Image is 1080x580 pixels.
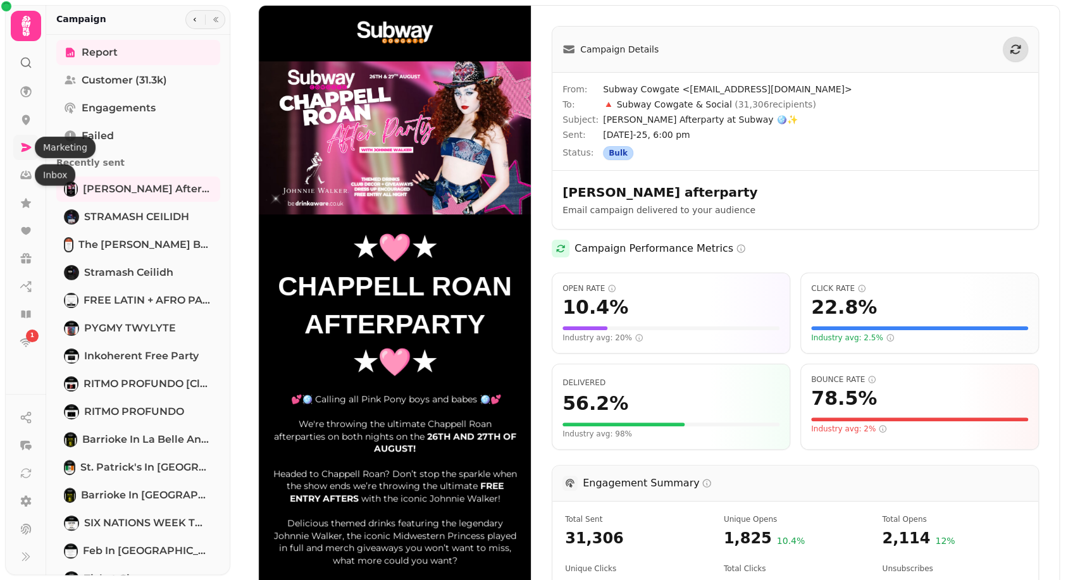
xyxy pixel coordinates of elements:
span: Barrioke in La Belle Angele P2 [82,432,213,447]
span: SIX NATIONS WEEK TWO [84,515,213,531]
span: PYGMY TWYLYTE [84,321,176,336]
a: Chappell roan afterparty[PERSON_NAME] afterparty [56,176,220,202]
img: FREE LATIN + AFRO PARTY [65,294,77,307]
img: Chappell roan afterparty [65,183,77,195]
span: Click Rate [811,283,1028,293]
img: RITMO PROFUNDO [65,405,78,418]
a: Feb in La BelleFeb in [GEOGRAPHIC_DATA] [56,538,220,564]
span: Barrioke in [GEOGRAPHIC_DATA] [81,488,213,503]
span: [DATE]-25, 6:00 pm [603,128,1028,141]
span: 10.4 % [562,296,628,319]
span: RITMO PROFUNDO [84,404,184,419]
span: Failed [82,128,114,144]
span: Total number of link clicks (includes multiple clicks by the same recipient) [724,564,867,574]
span: Subject: [562,113,603,126]
a: St. Patrick's in Canons GateSt. Patrick's in [GEOGRAPHIC_DATA] [56,455,220,480]
span: Campaign Details [580,43,659,56]
div: Visual representation of your open rate (10.4%) compared to a scale of 50%. The fuller the bar, t... [562,326,779,330]
span: Industry avg: 2.5% [811,333,895,343]
span: Status: [562,146,603,160]
span: FREE LATIN + AFRO PARTY [84,293,213,308]
span: [PERSON_NAME] afterparty [83,182,213,197]
span: Engagements [82,101,156,116]
img: The George IV Bar Whisky Experience [65,238,72,251]
span: Total number of times emails were opened (includes multiple opens by the same recipient) [882,514,1026,524]
a: Report [56,40,220,65]
div: Marketing [35,137,96,158]
span: Stramash Ceilidh [84,265,173,280]
div: Visual representation of your delivery rate (56.2%). The fuller the bar, the better. [562,423,779,426]
span: RITMO PROFUNDO [clone] [84,376,213,392]
img: Inkoherent Free Party [65,350,78,362]
div: Visual representation of your bounce rate (78.5%). For bounce rate, LOWER is better. The bar is r... [811,417,1028,421]
span: Industry avg: 20% [562,333,643,343]
span: Customer (31.3k) [82,73,167,88]
a: Failed [56,123,220,149]
span: STRAMASH CEILIDH [84,209,189,225]
span: From: [562,83,603,96]
span: 22.8 % [811,296,877,319]
span: Bounce Rate [811,374,1028,385]
a: STRAMASH CEILIDHSTRAMASH CEILIDH [56,204,220,230]
a: SIX NATIONS WEEK TWOSIX NATIONS WEEK TWO [56,510,220,536]
img: STRAMASH CEILIDH [65,211,78,223]
span: 🔺 Subway Cowgate & Social [603,99,816,109]
a: Barrioke in La Belle Angele P2Barrioke in La Belle Angele P2 [56,427,220,452]
a: Inkoherent Free PartyInkoherent Free Party [56,343,220,369]
a: The George IV Bar Whisky ExperienceThe [PERSON_NAME] Bar Whisky Experience [56,232,220,257]
span: Inkoherent Free Party [84,349,199,364]
div: Inbox [35,164,75,186]
a: PYGMY TWYLYTEPYGMY TWYLYTE [56,316,220,341]
a: RITMO PROFUNDORITMO PROFUNDO [56,399,220,424]
img: Barrioke in La Belle Angele P2 [65,433,76,446]
span: 31,306 [565,528,709,548]
span: Number of recipients who chose to unsubscribe after receiving this campaign. LOWER is better - th... [882,564,1026,574]
span: 2,114 [882,528,930,548]
div: Visual representation of your click rate (22.8%) compared to a scale of 20%. The fuller the bar, ... [811,326,1028,330]
a: Engagements [56,96,220,121]
span: ( 31,306 recipients) [735,99,816,109]
span: 56.2 % [562,392,628,415]
h2: Campaign Performance Metrics [574,241,746,256]
img: Feb in La Belle [65,545,77,557]
span: 12 % [935,534,955,548]
img: PYGMY TWYLYTE [65,322,78,335]
a: RITMO PROFUNDO [clone]RITMO PROFUNDO [clone] [56,371,220,397]
span: [PERSON_NAME] Afterparty at Subway 🪩✨ [603,113,1028,126]
span: Sent: [562,128,603,141]
span: 1,825 [724,528,772,548]
span: Subway Cowgate <[EMAIL_ADDRESS][DOMAIN_NAME]> [603,83,1028,96]
a: Barrioke in La Belle AngeleBarrioke in [GEOGRAPHIC_DATA] [56,483,220,508]
span: Your delivery rate is below the industry average of 98%. Consider cleaning your email list. [562,429,632,439]
span: Percentage of emails that were successfully delivered to recipients' inboxes. Higher is better. [562,378,605,387]
a: Stramash CeilidhStramash Ceilidh [56,260,220,285]
h2: [PERSON_NAME] afterparty [562,183,805,201]
span: 10.4 % [777,534,805,548]
span: The [PERSON_NAME] Bar Whisky Experience [78,237,213,252]
span: 1 [30,331,34,340]
span: Number of unique recipients who opened the email at least once [724,514,867,524]
a: Customer (31.3k) [56,68,220,93]
img: Barrioke in La Belle Angele [65,489,75,502]
img: RITMO PROFUNDO [clone] [65,378,77,390]
span: Feb in [GEOGRAPHIC_DATA] [83,543,213,558]
p: Email campaign delivered to your audience [562,204,886,216]
span: Open Rate [562,283,779,293]
div: Bulk [603,146,633,160]
span: Number of unique recipients who clicked a link in the email at least once [565,564,709,574]
a: FREE LATIN + AFRO PARTYFREE LATIN + AFRO PARTY [56,288,220,313]
img: St. Patrick's in Canons Gate [65,461,74,474]
img: SIX NATIONS WEEK TWO [65,517,78,529]
h3: Engagement Summary [583,476,712,491]
span: St. Patrick's in [GEOGRAPHIC_DATA] [80,460,213,475]
a: 1 [13,330,39,355]
span: 78.5 % [811,387,877,410]
span: Report [82,45,118,60]
img: Stramash Ceilidh [65,266,78,279]
span: Total number of emails attempted to be sent in this campaign [565,514,709,524]
p: Recently sent [56,151,220,174]
span: Industry avg: 2% [811,424,887,434]
span: To: [562,98,603,111]
h2: Campaign [56,13,106,25]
